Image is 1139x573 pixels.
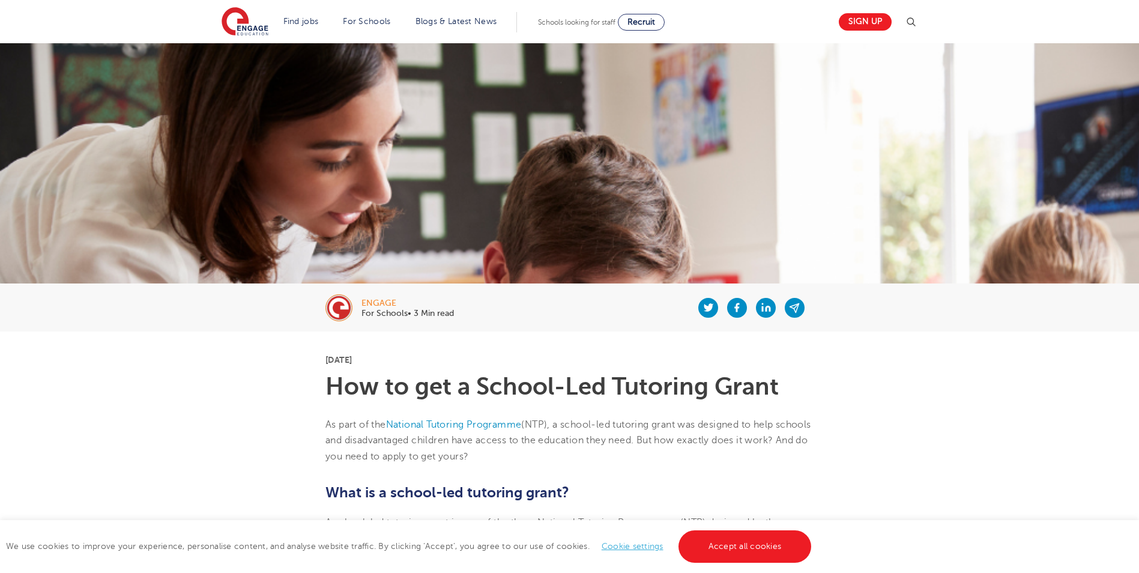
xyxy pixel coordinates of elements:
a: Blogs & Latest News [415,17,497,26]
a: National Tutoring Programme [386,419,522,430]
p: For Schools• 3 Min read [361,309,454,318]
img: Engage Education [222,7,268,37]
span: As part of the (NTP), a school-led tutoring grant was designed to help schools and disadvantaged ... [325,419,811,462]
span: Recruit [627,17,655,26]
a: Sign up [839,13,892,31]
div: engage [361,299,454,308]
a: For Schools [343,17,390,26]
a: Accept all cookies [678,530,812,563]
span: We use cookies to improve your experience, personalise content, and analyse website traffic. By c... [6,542,814,551]
h1: How to get a School-Led Tutoring Grant [325,375,814,399]
a: Cookie settings [602,542,663,551]
span: A school-led tutoring grant is one of the three National Tutoring Programmes (NTP) designed by th... [325,517,810,560]
a: Recruit [618,14,665,31]
span: Schools looking for staff [538,18,615,26]
a: Find jobs [283,17,319,26]
p: [DATE] [325,356,814,364]
b: What is a school-led tutoring grant? [325,484,569,501]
